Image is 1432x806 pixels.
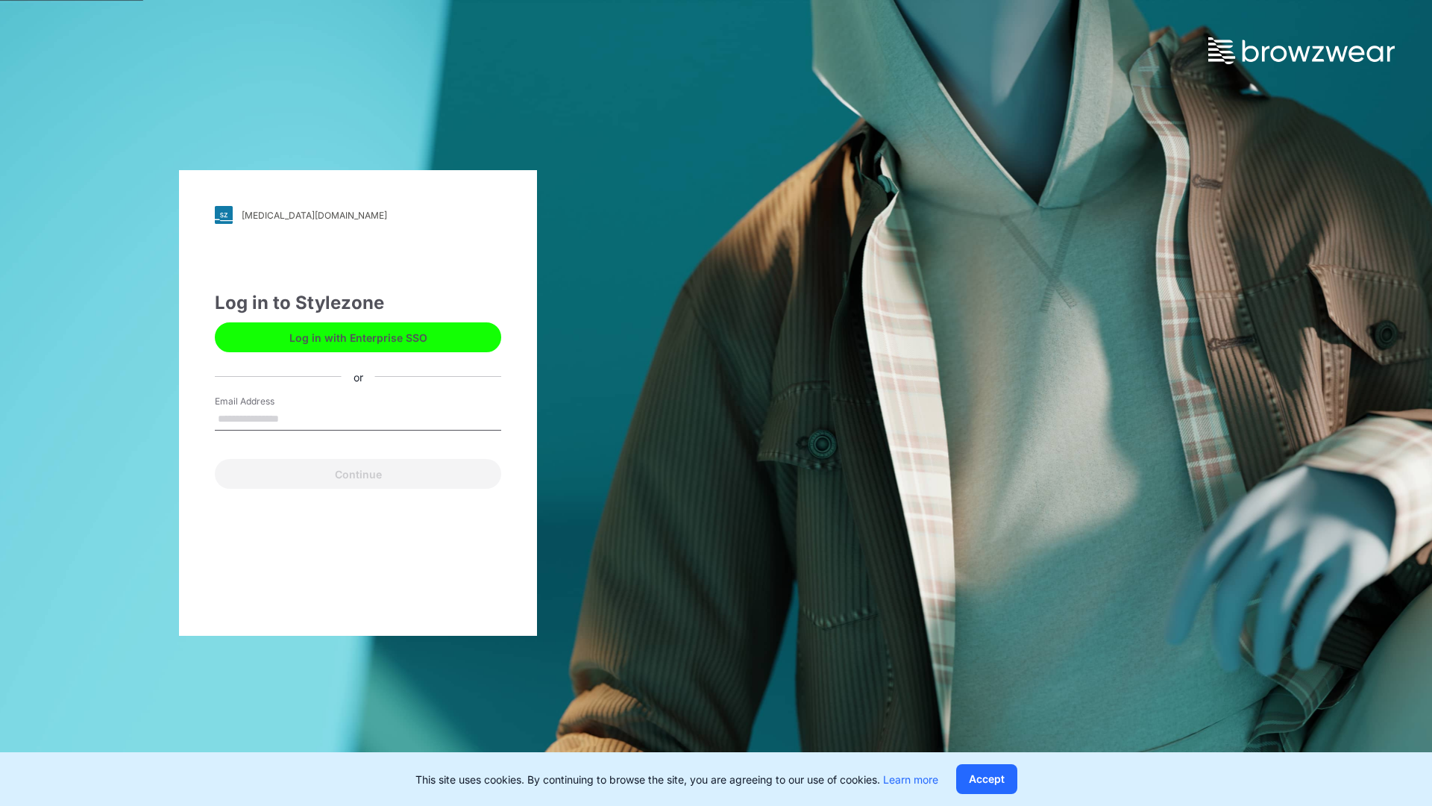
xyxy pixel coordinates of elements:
[215,395,319,408] label: Email Address
[215,322,501,352] button: Log in with Enterprise SSO
[215,290,501,316] div: Log in to Stylezone
[215,206,233,224] img: svg+xml;base64,PHN2ZyB3aWR0aD0iMjgiIGhlaWdodD0iMjgiIHZpZXdCb3g9IjAgMCAyOCAyOCIgZmlsbD0ibm9uZSIgeG...
[883,773,938,786] a: Learn more
[242,210,387,221] div: [MEDICAL_DATA][DOMAIN_NAME]
[1208,37,1395,64] img: browzwear-logo.73288ffb.svg
[342,369,375,384] div: or
[956,764,1017,794] button: Accept
[215,206,501,224] a: [MEDICAL_DATA][DOMAIN_NAME]
[415,772,938,787] p: This site uses cookies. By continuing to browse the site, you are agreeing to our use of cookies.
